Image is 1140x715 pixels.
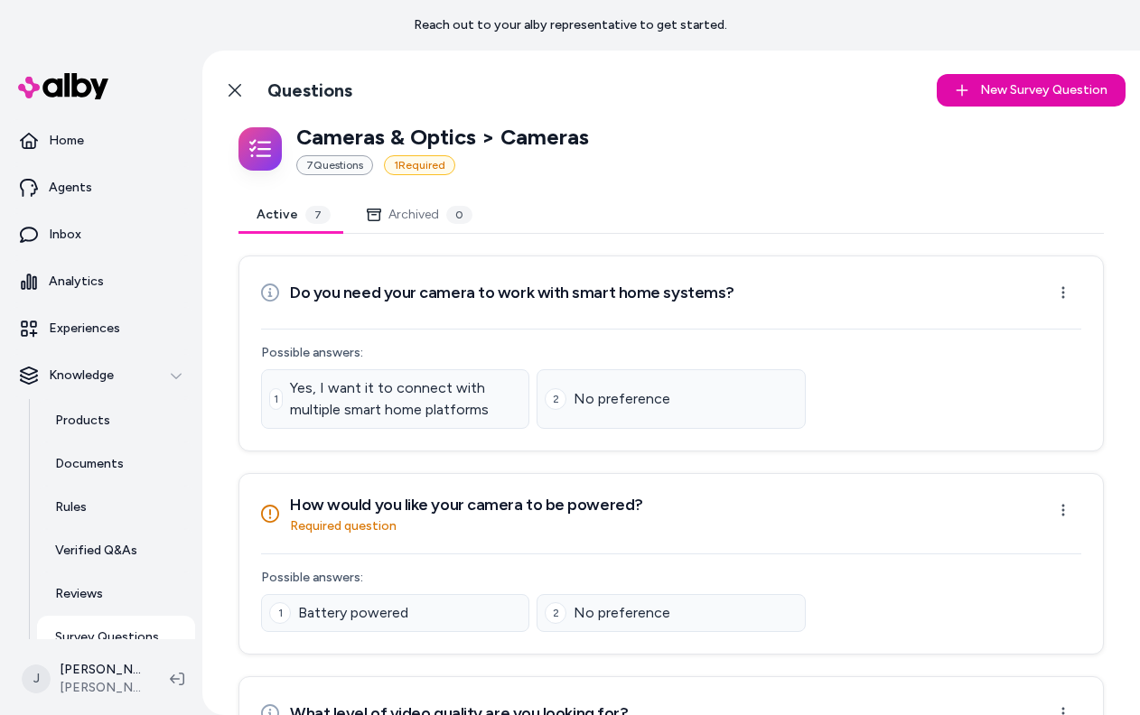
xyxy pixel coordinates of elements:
h3: How would you like your camera to be powered? [290,492,643,517]
button: Knowledge [7,354,195,397]
span: Battery powered [298,602,408,624]
p: [PERSON_NAME] [60,661,141,679]
a: Survey Questions [37,616,195,659]
p: Rules [55,498,87,516]
p: Documents [55,455,124,473]
h3: Do you need your camera to work with smart home systems? [290,280,734,305]
a: Home [7,119,195,162]
p: Knowledge [49,367,114,385]
a: Agents [7,166,195,209]
p: Survey Questions [55,628,159,646]
p: Possible answers: [261,569,1081,587]
p: Possible answers: [261,344,1081,362]
img: alby Logo [18,73,108,99]
p: Verified Q&As [55,542,137,560]
div: 1 Required [384,155,455,175]
h1: Questions [267,79,352,102]
div: 1 [269,602,291,624]
p: Analytics [49,273,104,291]
span: [PERSON_NAME] Prod [60,679,141,697]
button: New Survey Question [937,74,1126,107]
p: Experiences [49,320,120,338]
span: New Survey Question [980,81,1107,99]
a: Experiences [7,307,195,350]
p: Cameras & Optics > Cameras [296,123,589,152]
p: Inbox [49,226,81,244]
a: Rules [37,486,195,529]
p: Reviews [55,585,103,603]
a: Reviews [37,572,195,616]
span: No preference [574,388,670,410]
span: J [22,664,51,693]
span: Yes, I want it to connect with multiple smart home platforms [290,377,522,421]
p: Products [55,412,110,430]
p: Reach out to your alby representative to get started. [414,16,727,34]
span: No preference [574,602,670,624]
a: Analytics [7,260,195,303]
a: Products [37,399,195,442]
div: 2 [545,602,566,624]
p: Required question [290,517,643,535]
p: Agents [49,179,92,197]
div: 2 [545,388,566,410]
div: 1 [269,388,283,410]
a: Verified Q&As [37,529,195,572]
p: Home [49,132,84,150]
button: Archived [349,197,491,233]
div: 0 [446,206,472,224]
button: Active [238,197,349,233]
a: Inbox [7,213,195,256]
div: 7 [305,206,331,224]
div: 7 Question s [296,155,373,175]
button: J[PERSON_NAME][PERSON_NAME] Prod [11,650,155,708]
a: Documents [37,442,195,486]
